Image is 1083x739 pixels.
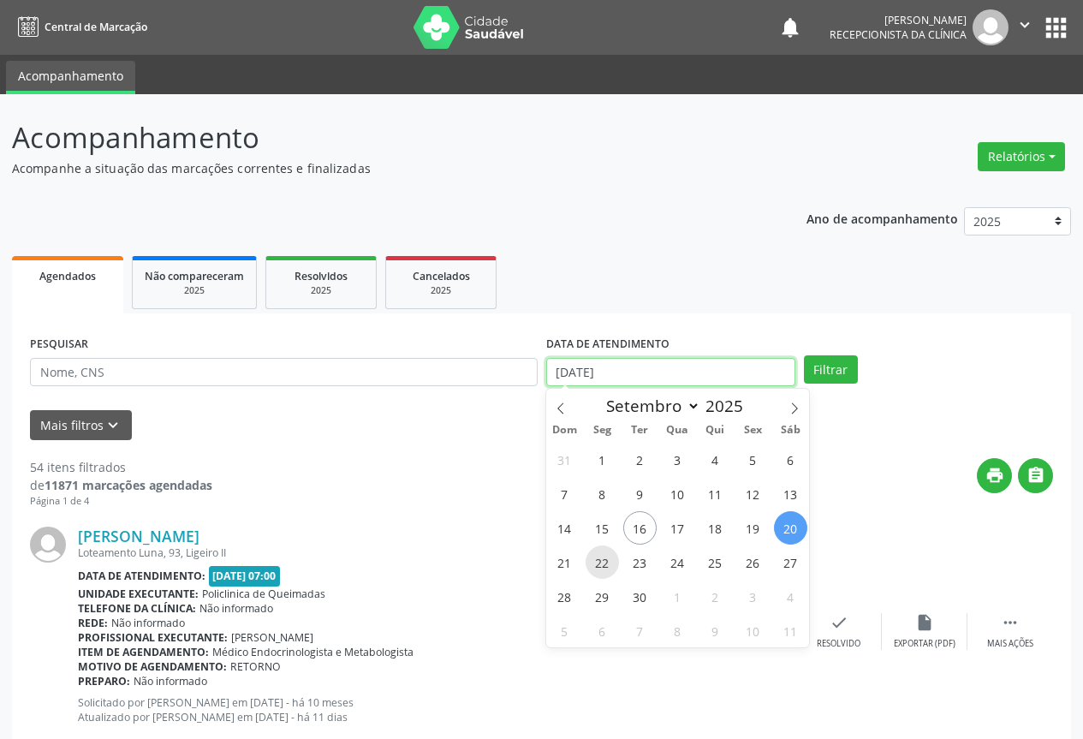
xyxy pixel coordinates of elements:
span: Setembro 13, 2025 [774,477,807,510]
span: Setembro 26, 2025 [736,545,770,579]
span: Outubro 6, 2025 [586,614,619,647]
i: check [830,613,848,632]
span: Outubro 2, 2025 [699,580,732,613]
div: Página 1 de 4 [30,494,212,509]
span: Setembro 1, 2025 [586,443,619,476]
button:  [1018,458,1053,493]
button: print [977,458,1012,493]
span: Setembro 10, 2025 [661,477,694,510]
span: Setembro 7, 2025 [548,477,581,510]
a: [PERSON_NAME] [78,527,199,545]
span: Setembro 2, 2025 [623,443,657,476]
span: Setembro 9, 2025 [623,477,657,510]
span: Outubro 4, 2025 [774,580,807,613]
button: Mais filtroskeyboard_arrow_down [30,410,132,440]
span: Policlinica de Queimadas [202,587,325,601]
div: de [30,476,212,494]
i: insert_drive_file [915,613,934,632]
b: Unidade executante: [78,587,199,601]
span: Setembro 4, 2025 [699,443,732,476]
p: Acompanhe a situação das marcações correntes e finalizadas [12,159,753,177]
a: Central de Marcação [12,13,147,41]
span: Setembro 6, 2025 [774,443,807,476]
input: Selecione um intervalo [546,358,795,387]
span: Setembro 11, 2025 [699,477,732,510]
span: Qui [696,425,734,436]
i:  [1015,15,1034,34]
p: Solicitado por [PERSON_NAME] em [DATE] - há 10 meses Atualizado por [PERSON_NAME] em [DATE] - há ... [78,695,796,724]
label: DATA DE ATENDIMENTO [546,331,669,358]
span: Não informado [134,674,207,688]
img: img [30,527,66,563]
i: keyboard_arrow_down [104,416,122,435]
div: [PERSON_NAME] [830,13,967,27]
p: Ano de acompanhamento [806,207,958,229]
span: Seg [583,425,621,436]
i:  [1001,613,1020,632]
b: Preparo: [78,674,130,688]
select: Month [598,394,701,418]
input: Nome, CNS [30,358,538,387]
span: Setembro 19, 2025 [736,511,770,545]
span: Outubro 1, 2025 [661,580,694,613]
span: Setembro 15, 2025 [586,511,619,545]
span: Setembro 18, 2025 [699,511,732,545]
span: Setembro 5, 2025 [736,443,770,476]
span: Ter [621,425,658,436]
span: [DATE] 07:00 [209,566,281,586]
span: Setembro 3, 2025 [661,443,694,476]
span: Outubro 9, 2025 [699,614,732,647]
span: Central de Marcação [45,20,147,34]
div: 2025 [278,284,364,297]
span: Não informado [199,601,273,616]
span: Não compareceram [145,269,244,283]
label: PESQUISAR [30,331,88,358]
span: [PERSON_NAME] [231,630,313,645]
b: Rede: [78,616,108,630]
span: Cancelados [413,269,470,283]
span: Agosto 31, 2025 [548,443,581,476]
span: Não informado [111,616,185,630]
span: Setembro 29, 2025 [586,580,619,613]
div: Loteamento Luna, 93, Ligeiro II [78,545,796,560]
span: Recepcionista da clínica [830,27,967,42]
span: Setembro 20, 2025 [774,511,807,545]
i: print [985,466,1004,485]
img: img [973,9,1009,45]
b: Profissional executante: [78,630,228,645]
span: Sáb [771,425,809,436]
span: Setembro 14, 2025 [548,511,581,545]
span: Outubro 7, 2025 [623,614,657,647]
a: Acompanhamento [6,61,135,94]
span: Setembro 21, 2025 [548,545,581,579]
div: 54 itens filtrados [30,458,212,476]
span: Resolvidos [295,269,348,283]
button: Relatórios [978,142,1065,171]
strong: 11871 marcações agendadas [45,477,212,493]
span: Setembro 24, 2025 [661,545,694,579]
span: Outubro 5, 2025 [548,614,581,647]
button: apps [1041,13,1071,43]
input: Year [700,395,757,417]
div: Mais ações [987,638,1033,650]
span: Setembro 28, 2025 [548,580,581,613]
span: Dom [546,425,584,436]
span: Setembro 17, 2025 [661,511,694,545]
span: Setembro 23, 2025 [623,545,657,579]
span: Outubro 8, 2025 [661,614,694,647]
b: Item de agendamento: [78,645,209,659]
div: 2025 [398,284,484,297]
b: Telefone da clínica: [78,601,196,616]
span: Outubro 3, 2025 [736,580,770,613]
span: Médico Endocrinologista e Metabologista [212,645,414,659]
p: Acompanhamento [12,116,753,159]
span: Setembro 25, 2025 [699,545,732,579]
span: Qua [658,425,696,436]
button: Filtrar [804,355,858,384]
span: Setembro 16, 2025 [623,511,657,545]
div: Exportar (PDF) [894,638,955,650]
span: Sex [734,425,771,436]
span: Setembro 8, 2025 [586,477,619,510]
span: Setembro 12, 2025 [736,477,770,510]
span: Outubro 11, 2025 [774,614,807,647]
